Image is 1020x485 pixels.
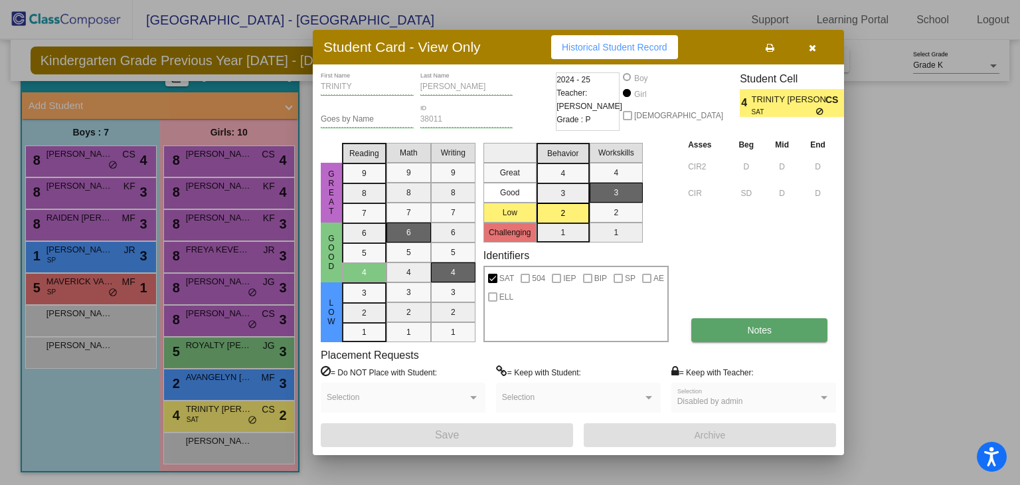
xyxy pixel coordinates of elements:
span: BIP [594,270,607,286]
label: = Keep with Student: [496,365,581,379]
span: Historical Student Record [562,42,667,52]
button: Historical Student Record [551,35,678,59]
div: Boy [634,72,648,84]
span: Low [325,298,337,326]
span: AE [653,270,664,286]
span: 2024 - 25 [556,73,590,86]
span: Save [435,429,459,440]
span: 2 [844,95,855,111]
span: Grade : P [556,113,590,126]
span: SAT [752,107,816,117]
span: SP [625,270,636,286]
th: Beg [728,138,764,152]
th: Asses [685,138,728,152]
label: = Do NOT Place with Student: [321,365,437,379]
span: 4 [740,95,751,111]
label: Identifiers [483,249,529,262]
input: goes by name [321,115,414,124]
span: Archive [695,430,726,440]
span: Disabled by admin [677,397,743,406]
span: 504 [532,270,545,286]
span: CS [825,93,844,107]
label: Placement Requests [321,349,419,361]
span: [DEMOGRAPHIC_DATA] [634,108,723,124]
span: IEP [563,270,576,286]
input: Enter ID [420,115,513,124]
span: Great [325,169,337,216]
button: Notes [691,318,827,342]
label: = Keep with Teacher: [671,365,754,379]
span: Teacher: [PERSON_NAME] [556,86,622,113]
th: Mid [764,138,800,152]
button: Archive [584,423,836,447]
div: Girl [634,88,647,100]
h3: Student Cell [740,72,855,85]
span: SAT [499,270,514,286]
input: assessment [688,183,724,203]
span: Notes [747,325,772,336]
span: ELL [499,289,513,305]
th: End [800,138,836,152]
button: Save [321,423,573,447]
h3: Student Card - View Only [323,39,481,55]
span: TRINITY [PERSON_NAME] [752,93,825,107]
input: assessment [688,157,724,177]
span: Good [325,234,337,271]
